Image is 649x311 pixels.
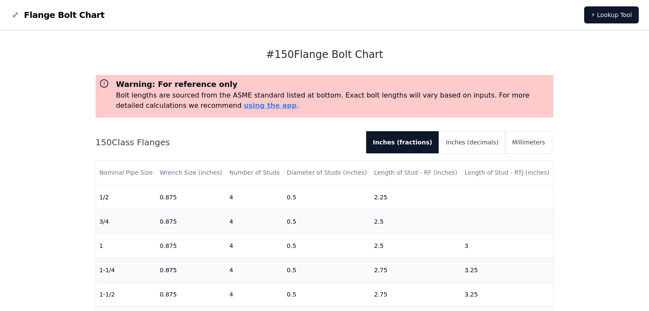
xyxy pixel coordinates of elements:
td: 3/4 [96,209,157,233]
td: 0.5 [283,185,371,209]
td: 0.875 [156,209,226,233]
td: 1 [96,233,157,258]
img: Flange Bolt Chart Logo [10,10,20,20]
td: 0.5 [283,233,371,258]
td: 3 [461,233,553,258]
th: Number of Studs [226,161,283,185]
p: Bolt lengths are sourced from the ASME standard listed at bottom. Exact bolt lengths will vary ba... [116,90,550,111]
td: 4 [226,282,283,306]
td: 3.25 [461,282,553,306]
td: 2.75 [371,258,461,282]
td: 0.875 [156,233,226,258]
td: 2.25 [371,185,461,209]
th: Diameter of Studs (inches) [283,161,371,185]
td: 0.875 [156,258,226,282]
td: 3.25 [461,258,553,282]
td: 4 [226,209,283,233]
td: 1-1/2 [96,282,157,306]
button: Inches (decimals) [439,131,505,153]
td: 4 [226,233,283,258]
span: Flange Bolt Chart [24,9,105,21]
td: 1-1/4 [96,258,157,282]
td: 4 [226,185,283,209]
th: Length of Stud - RTJ (inches) [461,161,553,185]
button: Millimeters [505,131,552,153]
td: 0.5 [283,258,371,282]
td: 0.5 [283,209,371,233]
td: 2.5 [371,209,461,233]
td: 0.875 [156,185,226,209]
h1: # 150 Flange Bolt Chart [96,48,554,61]
a: using the app [244,101,297,109]
th: Wrench Size (inches) [156,161,226,185]
td: 0.5 [283,282,371,306]
h3: Warning: For reference only [116,78,550,90]
h2: 150 Class Flanges [96,136,359,148]
th: Length of Stud - RF (inches) [371,161,461,185]
button: Inches (fractions) [366,131,439,153]
td: 2.75 [371,282,461,306]
a: ⚡ Lookup Tool [584,6,639,23]
td: 4 [226,258,283,282]
td: 2.5 [371,233,461,258]
td: 0.875 [156,282,226,306]
th: Nominal Pipe Size [96,161,157,185]
a: Flange Bolt Chart LogoFlange Bolt Chart [10,9,105,21]
td: 1/2 [96,185,157,209]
